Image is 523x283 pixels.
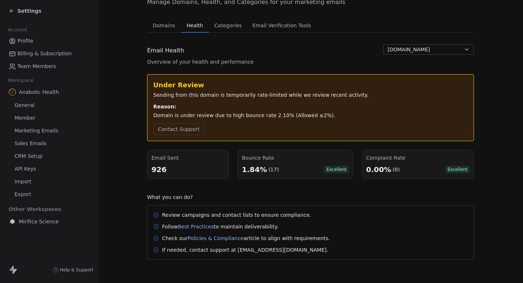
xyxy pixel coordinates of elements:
div: Sending from this domain is temporarily rate-limited while we review recent activity. [153,91,468,99]
span: Email Health [147,46,184,55]
div: Under Review [153,80,468,90]
a: Member [6,112,92,124]
span: Other Workspaces [6,203,64,215]
div: Check our article to align with requirements. [162,235,330,242]
a: API Keys [6,163,92,175]
div: Bounce Rate [242,154,349,162]
span: Marketing Emails [15,127,58,135]
div: 926 [151,164,224,175]
div: What you can do? [147,194,474,201]
a: Profile [6,35,92,47]
span: Settings [17,7,41,15]
a: Billing & Subscription [6,48,92,60]
div: (0) [393,166,400,173]
button: Contact Support [153,123,204,135]
span: API Keys [15,165,36,173]
a: Import [6,176,92,188]
span: Excellent [445,166,470,173]
a: CRM Setup [6,150,92,162]
a: Export [6,188,92,200]
div: Domain is under review due to high bounce rate 2.10% (Allowed ≤2%). [153,112,468,119]
img: MIRIFICA%20science_logo_icon-big.png [9,218,16,225]
span: General [15,101,35,109]
span: Workspace [5,75,37,86]
span: Team Members [17,63,56,70]
a: Help & Support [53,267,93,273]
span: Account [5,24,30,35]
span: Profile [17,37,33,45]
div: If needed, contact support at [EMAIL_ADDRESS][DOMAIN_NAME]. [162,246,328,254]
a: Policies & Compliance [188,235,244,241]
span: CRM Setup [15,152,42,160]
div: (17) [268,166,279,173]
div: Complaint Rate [366,154,470,162]
span: Overview of your health and performance [147,58,254,65]
span: Categories [211,20,244,31]
span: Excellent [324,166,349,173]
span: Email Verification Tools [250,20,314,31]
span: Mirifica Science [19,218,58,225]
a: General [6,99,92,111]
span: Export [15,191,31,198]
span: Sales Emails [15,140,46,147]
a: Best Practices [178,224,214,230]
div: Follow to maintain deliverability. [162,223,279,230]
span: Anabolic Health [19,88,59,96]
div: Reason: [153,103,468,110]
span: Member [15,114,36,122]
span: Help & Support [60,267,93,273]
span: Domains [150,20,178,31]
span: Import [15,178,31,186]
a: Marketing Emails [6,125,92,137]
span: [DOMAIN_NAME] [388,46,430,53]
span: Billing & Subscription [17,50,72,57]
div: 1.84% [242,164,267,175]
div: Email Sent [151,154,224,162]
a: Team Members [6,60,92,72]
a: Settings [9,7,41,15]
div: 0.00% [366,164,391,175]
div: Review campaigns and contact lists to ensure compliance. [162,211,311,219]
a: Sales Emails [6,137,92,150]
span: Health [184,20,206,31]
img: Anabolic-Health-Icon-192.png [9,88,16,96]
